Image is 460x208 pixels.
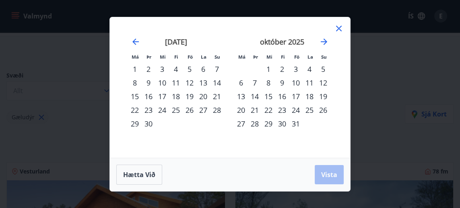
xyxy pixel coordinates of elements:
td: Choose mánudagur, 1. september 2025 as your check-in date. It’s available. [128,62,142,76]
small: La [307,54,313,60]
div: 16 [142,90,155,103]
div: 23 [142,103,155,117]
div: 25 [169,103,183,117]
td: Choose mánudagur, 20. október 2025 as your check-in date. It’s available. [234,103,248,117]
td: Choose fimmtudagur, 18. september 2025 as your check-in date. It’s available. [169,90,183,103]
td: Choose föstudagur, 31. október 2025 as your check-in date. It’s available. [289,117,303,131]
div: 12 [316,76,330,90]
div: 13 [234,90,248,103]
td: Choose fimmtudagur, 2. október 2025 as your check-in date. It’s available. [275,62,289,76]
small: Má [238,54,245,60]
td: Choose laugardagur, 25. október 2025 as your check-in date. It’s available. [303,103,316,117]
div: 3 [155,62,169,76]
td: Choose fimmtudagur, 16. október 2025 as your check-in date. It’s available. [275,90,289,103]
div: 14 [210,76,224,90]
td: Choose sunnudagur, 14. september 2025 as your check-in date. It’s available. [210,76,224,90]
td: Choose fimmtudagur, 11. september 2025 as your check-in date. It’s available. [169,76,183,90]
div: 21 [210,90,224,103]
div: 3 [289,62,303,76]
small: Fi [281,54,285,60]
div: 17 [289,90,303,103]
td: Choose laugardagur, 13. september 2025 as your check-in date. It’s available. [196,76,210,90]
div: 6 [196,62,210,76]
td: Choose sunnudagur, 19. október 2025 as your check-in date. It’s available. [316,90,330,103]
td: Choose sunnudagur, 5. október 2025 as your check-in date. It’s available. [316,62,330,76]
strong: október 2025 [260,37,304,47]
td: Choose þriðjudagur, 7. október 2025 as your check-in date. It’s available. [248,76,262,90]
div: 28 [248,117,262,131]
div: 29 [262,117,275,131]
div: 26 [316,103,330,117]
td: Choose miðvikudagur, 10. september 2025 as your check-in date. It’s available. [155,76,169,90]
small: Fö [294,54,299,60]
td: Choose föstudagur, 17. október 2025 as your check-in date. It’s available. [289,90,303,103]
div: 18 [169,90,183,103]
div: 18 [303,90,316,103]
td: Choose þriðjudagur, 16. september 2025 as your check-in date. It’s available. [142,90,155,103]
div: 30 [142,117,155,131]
div: 15 [262,90,275,103]
div: 1 [128,62,142,76]
td: Choose þriðjudagur, 21. október 2025 as your check-in date. It’s available. [248,103,262,117]
td: Choose sunnudagur, 26. október 2025 as your check-in date. It’s available. [316,103,330,117]
div: 1 [262,62,275,76]
div: 9 [275,76,289,90]
div: 5 [316,62,330,76]
td: Choose fimmtudagur, 23. október 2025 as your check-in date. It’s available. [275,103,289,117]
td: Choose laugardagur, 20. september 2025 as your check-in date. It’s available. [196,90,210,103]
td: Choose föstudagur, 24. október 2025 as your check-in date. It’s available. [289,103,303,117]
td: Choose sunnudagur, 7. september 2025 as your check-in date. It’s available. [210,62,224,76]
td: Choose mánudagur, 8. september 2025 as your check-in date. It’s available. [128,76,142,90]
td: Choose laugardagur, 11. október 2025 as your check-in date. It’s available. [303,76,316,90]
td: Choose miðvikudagur, 17. september 2025 as your check-in date. It’s available. [155,90,169,103]
div: 11 [169,76,183,90]
span: Hætta við [123,170,155,179]
div: Move backward to switch to the previous month. [131,37,140,47]
small: Þr [146,54,151,60]
div: 15 [128,90,142,103]
td: Choose sunnudagur, 12. október 2025 as your check-in date. It’s available. [316,76,330,90]
td: Choose þriðjudagur, 2. september 2025 as your check-in date. It’s available. [142,62,155,76]
td: Choose föstudagur, 26. september 2025 as your check-in date. It’s available. [183,103,196,117]
small: Mi [266,54,272,60]
div: 4 [169,62,183,76]
div: 10 [155,76,169,90]
small: Má [132,54,139,60]
td: Choose miðvikudagur, 1. október 2025 as your check-in date. It’s available. [262,62,275,76]
div: 20 [196,90,210,103]
div: 8 [262,76,275,90]
td: Choose þriðjudagur, 23. september 2025 as your check-in date. It’s available. [142,103,155,117]
td: Choose sunnudagur, 28. september 2025 as your check-in date. It’s available. [210,103,224,117]
small: La [201,54,206,60]
td: Choose þriðjudagur, 30. september 2025 as your check-in date. It’s available. [142,117,155,131]
td: Choose miðvikudagur, 8. október 2025 as your check-in date. It’s available. [262,76,275,90]
div: 17 [155,90,169,103]
div: 19 [316,90,330,103]
td: Choose föstudagur, 5. september 2025 as your check-in date. It’s available. [183,62,196,76]
td: Choose miðvikudagur, 15. október 2025 as your check-in date. It’s available. [262,90,275,103]
small: Su [215,54,220,60]
div: 23 [275,103,289,117]
small: Su [321,54,327,60]
div: 12 [183,76,196,90]
div: 21 [248,103,262,117]
small: Fi [174,54,178,60]
td: Choose miðvikudagur, 22. október 2025 as your check-in date. It’s available. [262,103,275,117]
div: 24 [289,103,303,117]
td: Choose fimmtudagur, 4. september 2025 as your check-in date. It’s available. [169,62,183,76]
div: 6 [234,76,248,90]
div: 29 [128,117,142,131]
td: Choose miðvikudagur, 24. september 2025 as your check-in date. It’s available. [155,103,169,117]
div: 7 [210,62,224,76]
div: 10 [289,76,303,90]
div: 4 [303,62,316,76]
div: 2 [142,62,155,76]
div: 27 [196,103,210,117]
div: 28 [210,103,224,117]
div: 22 [262,103,275,117]
td: Choose föstudagur, 19. september 2025 as your check-in date. It’s available. [183,90,196,103]
div: 7 [248,76,262,90]
td: Choose mánudagur, 15. september 2025 as your check-in date. It’s available. [128,90,142,103]
button: Hætta við [116,165,162,185]
div: 30 [275,117,289,131]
